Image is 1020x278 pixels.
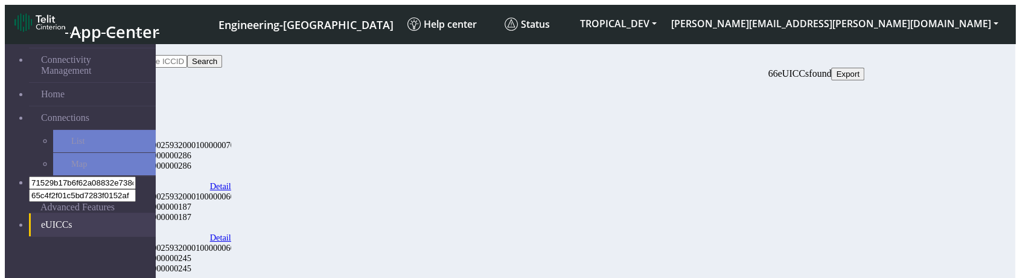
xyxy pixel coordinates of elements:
[778,68,809,79] span: eUICCs
[836,69,859,79] span: Export
[809,68,831,79] span: found
[104,243,231,253] div: 89040024000002593200010000006605
[403,13,500,36] a: Help center
[664,13,1006,34] button: [PERSON_NAME][EMAIL_ADDRESS][PERSON_NAME][DOMAIN_NAME]
[104,150,231,161] div: 89562008019000000286
[505,18,518,31] img: status.svg
[104,192,231,202] div: 89040024000002593200010000006023
[104,140,231,150] div: 89040024000002593200010000007090
[104,253,231,263] div: 89562008019000000245
[218,13,393,35] a: Your current platform instance
[104,222,231,233] div: 02
[831,68,864,80] button: Export
[53,130,156,152] a: List
[505,18,550,31] span: Status
[500,13,573,36] a: Status
[40,202,115,213] span: Advanced Features
[104,161,231,171] div: 89562008019000000286
[53,153,156,175] a: Map
[29,48,156,82] a: Connectivity Management
[407,18,421,31] img: knowledge.svg
[104,263,231,274] div: 89562008019000000245
[210,181,231,192] a: Detail
[14,10,158,39] a: App Center
[80,44,864,55] div: eUICCs
[70,21,159,43] span: App Center
[218,18,394,32] span: Engineering-[GEOGRAPHIC_DATA]
[41,112,89,123] span: Connections
[71,159,87,169] span: Map
[29,106,156,129] a: Connections
[407,18,477,31] span: Help center
[573,13,664,34] button: TROPICAL_DEV
[187,55,222,68] button: Search
[104,171,231,181] div: 32
[14,13,65,32] img: logo-telit-cinterion-gw-new.png
[29,83,156,106] a: Home
[104,212,231,222] div: 89562008019000000187
[210,233,231,243] a: Detail
[71,136,84,146] span: List
[104,202,231,212] div: 89562008019000000187
[768,68,778,79] span: 66
[29,213,156,236] a: eUICCs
